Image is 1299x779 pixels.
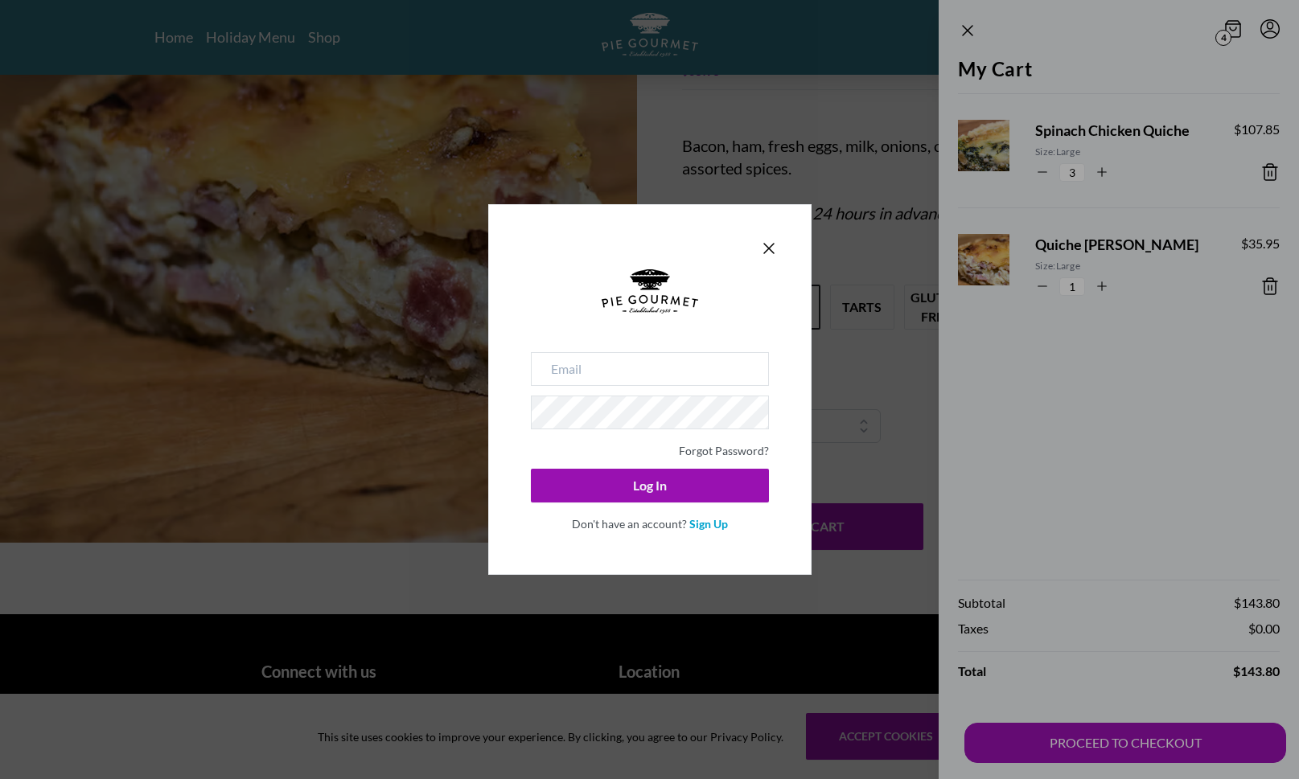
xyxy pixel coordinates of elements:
[689,517,728,531] a: Sign Up
[531,469,769,502] button: Log In
[759,239,779,258] button: Close panel
[679,444,769,457] a: Forgot Password?
[531,352,769,386] input: Email
[572,517,687,531] span: Don't have an account?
